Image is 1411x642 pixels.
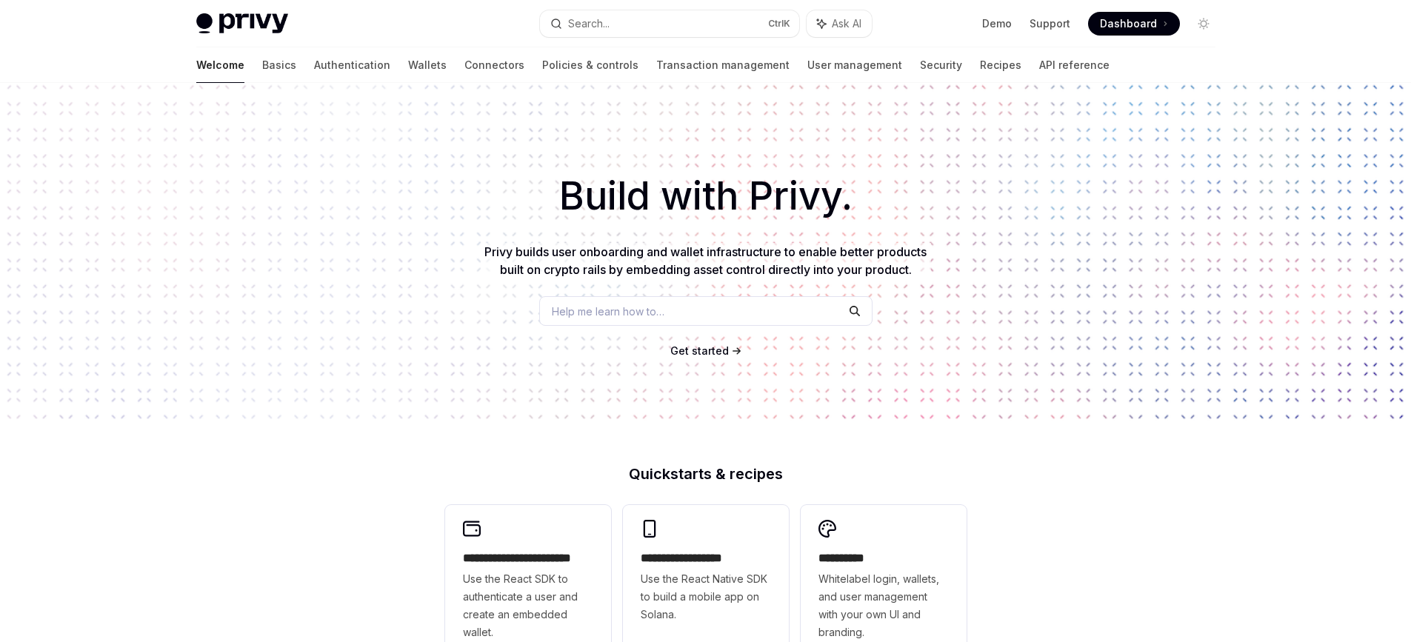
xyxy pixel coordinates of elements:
[1100,16,1157,31] span: Dashboard
[552,304,664,319] span: Help me learn how to…
[464,47,524,83] a: Connectors
[484,244,927,277] span: Privy builds user onboarding and wallet infrastructure to enable better products built on crypto ...
[1192,12,1215,36] button: Toggle dark mode
[1030,16,1070,31] a: Support
[314,47,390,83] a: Authentication
[807,47,902,83] a: User management
[540,10,799,37] button: Search...CtrlK
[262,47,296,83] a: Basics
[463,570,593,641] span: Use the React SDK to authenticate a user and create an embedded wallet.
[196,13,288,34] img: light logo
[980,47,1021,83] a: Recipes
[656,47,790,83] a: Transaction management
[1088,12,1180,36] a: Dashboard
[445,467,967,481] h2: Quickstarts & recipes
[568,15,610,33] div: Search...
[920,47,962,83] a: Security
[641,570,771,623] span: Use the React Native SDK to build a mobile app on Solana.
[832,16,861,31] span: Ask AI
[196,47,244,83] a: Welcome
[542,47,638,83] a: Policies & controls
[768,18,790,30] span: Ctrl K
[1039,47,1110,83] a: API reference
[807,10,872,37] button: Ask AI
[408,47,447,83] a: Wallets
[24,167,1387,225] h1: Build with Privy.
[670,344,729,358] a: Get started
[670,344,729,357] span: Get started
[982,16,1012,31] a: Demo
[818,570,949,641] span: Whitelabel login, wallets, and user management with your own UI and branding.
